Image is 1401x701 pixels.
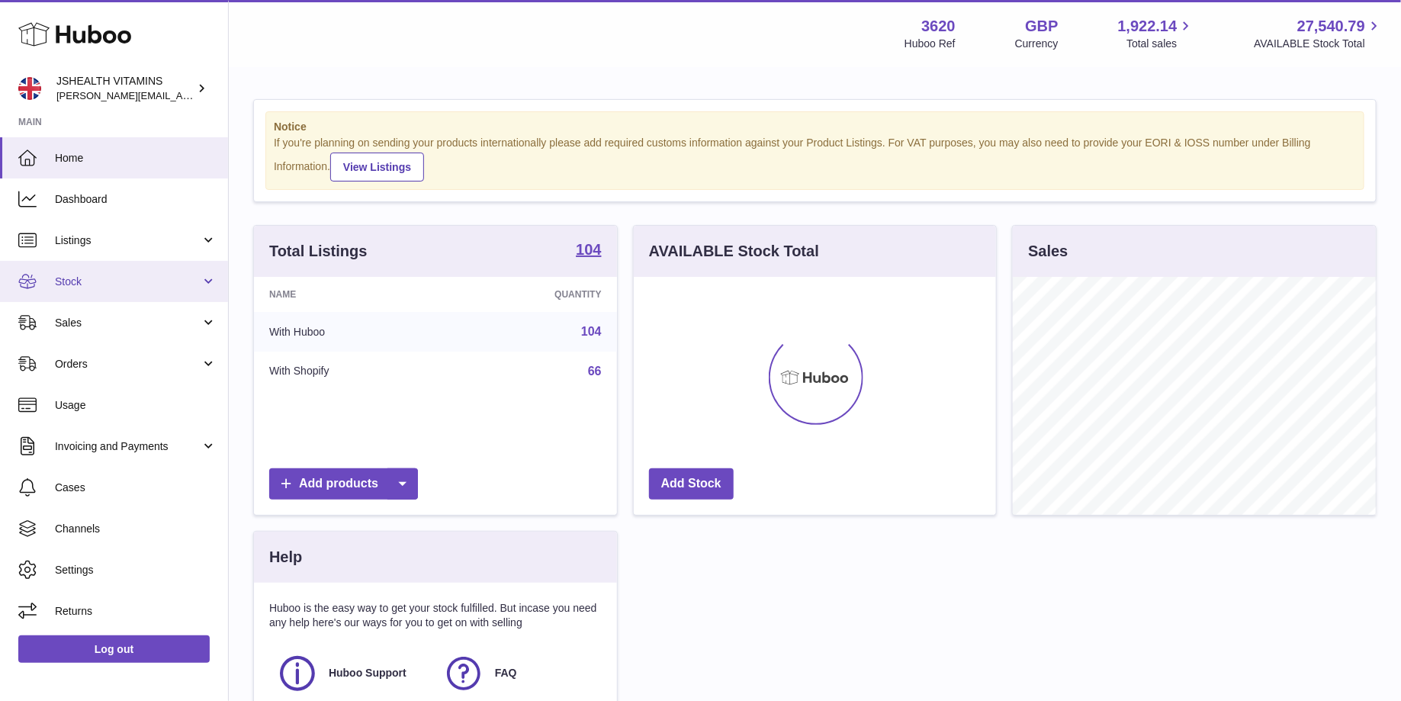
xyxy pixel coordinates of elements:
span: FAQ [495,666,517,680]
a: Add Stock [649,468,734,500]
strong: Notice [274,120,1356,134]
strong: GBP [1025,16,1058,37]
p: Huboo is the easy way to get your stock fulfilled. But incase you need any help here's our ways f... [269,601,602,630]
h3: Help [269,547,302,568]
span: Channels [55,522,217,536]
span: Huboo Support [329,666,406,680]
strong: 3620 [921,16,956,37]
th: Name [254,277,449,312]
span: AVAILABLE Stock Total [1254,37,1383,51]
h3: AVAILABLE Stock Total [649,241,819,262]
span: Orders [55,357,201,371]
strong: 104 [576,242,601,257]
h3: Total Listings [269,241,368,262]
span: Usage [55,398,217,413]
div: JSHEALTH VITAMINS [56,74,194,103]
a: Huboo Support [277,653,428,694]
span: Returns [55,604,217,619]
span: 27,540.79 [1297,16,1365,37]
span: Dashboard [55,192,217,207]
a: 104 [581,325,602,338]
a: 1,922.14 Total sales [1118,16,1195,51]
span: Listings [55,233,201,248]
td: With Huboo [254,312,449,352]
td: With Shopify [254,352,449,391]
span: Cases [55,481,217,495]
a: 27,540.79 AVAILABLE Stock Total [1254,16,1383,51]
a: 104 [576,242,601,260]
a: View Listings [330,153,424,182]
span: Home [55,151,217,166]
a: Log out [18,635,210,663]
div: Huboo Ref [905,37,956,51]
span: Settings [55,563,217,577]
img: francesca@jshealthvitamins.com [18,77,41,100]
div: If you're planning on sending your products internationally please add required customs informati... [274,136,1356,182]
span: Total sales [1126,37,1194,51]
span: Invoicing and Payments [55,439,201,454]
span: Sales [55,316,201,330]
th: Quantity [449,277,616,312]
span: 1,922.14 [1118,16,1178,37]
div: Currency [1015,37,1059,51]
a: 66 [588,365,602,378]
h3: Sales [1028,241,1068,262]
a: Add products [269,468,418,500]
a: FAQ [443,653,594,694]
span: [PERSON_NAME][EMAIL_ADDRESS][DOMAIN_NAME] [56,89,306,101]
span: Stock [55,275,201,289]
